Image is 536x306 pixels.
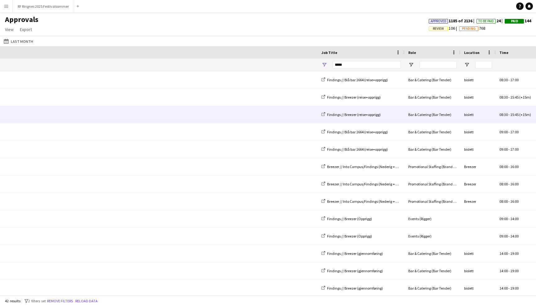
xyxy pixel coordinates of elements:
span: Job Title [321,50,337,55]
span: 08:00 [499,164,508,169]
span: (+15m) [519,112,531,117]
a: Findings // Breezer (Opprigg) [321,216,372,221]
div: Bar & Catering (Bar Tender) [405,71,460,88]
span: (+15m) [519,95,531,100]
a: Findings // Breezer (reise+opprigg) [321,95,381,100]
span: 09:00 [499,216,508,221]
a: Findings // Blå bar 1664 (reise+opprigg) [321,147,388,152]
span: Findings // Breezer (gjennomføring) [327,251,383,256]
span: Findings // Blå bar 1664 (reise+opprigg) [327,147,388,152]
span: 16:00 [510,164,519,169]
div: Breezer [460,158,496,175]
span: Location [464,50,480,55]
span: 09:00 [499,130,508,134]
input: Location Filter Input [475,61,492,69]
span: - [508,251,510,256]
span: Role [408,50,416,55]
div: Promotional Staffing (Brand Ambassadors) [405,158,460,175]
div: bislett [460,89,496,106]
input: Job Title Filter Input [333,61,401,69]
span: 19:00 [510,268,519,273]
span: 19:00 [510,286,519,290]
span: View [5,27,14,32]
span: 106 [429,25,459,31]
span: 19:00 [510,251,519,256]
span: 24 [476,18,505,24]
span: - [508,182,510,186]
div: bislett [460,123,496,140]
a: Findings // Blå bar 1664 (reise+opprigg) [321,78,388,82]
span: 768 [459,25,485,31]
span: - [508,199,510,204]
span: 14:00 [499,268,508,273]
button: Open Filter Menu [321,62,327,68]
span: 14:00 [499,286,508,290]
span: 15:45 [510,112,519,117]
a: Breezer // Into Campus/Findings (Nederig + Opprigg) [321,182,409,186]
span: 09:00 [499,147,508,152]
a: Breezer // Into Campus/Findings (Nederig + Opprigg) [321,164,409,169]
div: Bar & Catering (Bar Tender) [405,123,460,140]
span: - [508,164,510,169]
a: Breezer // Into Campus/Findings (Nederig + Opprigg) [321,199,409,204]
div: Bar & Catering (Bar Tender) [405,89,460,106]
a: Findings // Breezer (reise+opprigg) [321,112,381,117]
span: Review [433,27,444,31]
a: Findings // Blå bar 1664 (reise+opprigg) [321,130,388,134]
span: Breezer // Into Campus/Findings (Nederig + Opprigg) [327,182,409,186]
span: 17:00 [510,147,519,152]
span: - [508,95,510,100]
span: 15:45 [510,95,519,100]
div: Breezer [460,175,496,193]
span: Findings // Breezer (reise+opprigg) [327,112,381,117]
div: bislett [460,245,496,262]
span: - [508,234,510,238]
span: Time [499,50,508,55]
div: bislett [460,141,496,158]
div: Bar & Catering (Bar Tender) [405,262,460,279]
span: 2 filters set [28,299,46,303]
span: 17:00 [510,130,519,134]
div: Bar & Catering (Bar Tender) [405,280,460,297]
span: Findings // Breezer (reise+opprigg) [327,95,381,100]
button: RF Ringnes 2025 Festivalsommer [13,0,74,12]
span: Findings // Breezer (gjennomføring) [327,268,383,273]
a: Findings // Breezer (gjennomføring) [321,251,383,256]
span: 14:00 [510,234,519,238]
span: Findings // Breezer (Opprigg) [327,234,372,238]
a: Findings // Breezer (gjennomføring) [321,286,383,290]
div: Promotional Staffing (Brand Ambassadors) [405,175,460,193]
input: Role Filter Input [419,61,457,69]
span: - [508,112,510,117]
div: Breezer [460,193,496,210]
a: Export [17,25,34,33]
div: bislett [460,262,496,279]
span: - [508,286,510,290]
span: Findings // Breezer (Opprigg) [327,216,372,221]
a: Findings // Breezer (Opprigg) [321,234,372,238]
span: - [508,268,510,273]
span: - [508,130,510,134]
div: Events (Rigger) [405,228,460,245]
span: Findings // Blå bar 1664 (reise+opprigg) [327,78,388,82]
div: bislett [460,71,496,88]
button: Last Month [2,38,34,45]
span: Breezer // Into Campus/Findings (Nederig + Opprigg) [327,164,409,169]
span: Paid [511,19,518,23]
span: 08:30 [499,95,508,100]
span: Breezer // Into Campus/Findings (Nederig + Opprigg) [327,199,409,204]
a: View [2,25,16,33]
a: Findings // Breezer (gjennomføring) [321,268,383,273]
span: Pending [462,27,476,31]
span: 08:00 [499,182,508,186]
button: Reload data [74,298,99,304]
div: Bar & Catering (Bar Tender) [405,141,460,158]
span: 17:00 [510,78,519,82]
span: 08:30 [499,112,508,117]
div: bislett [460,280,496,297]
button: Remove filters [46,298,74,304]
span: 14:00 [510,216,519,221]
div: Bar & Catering (Bar Tender) [405,106,460,123]
span: 09:00 [499,234,508,238]
div: Bar & Catering (Bar Tender) [405,245,460,262]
